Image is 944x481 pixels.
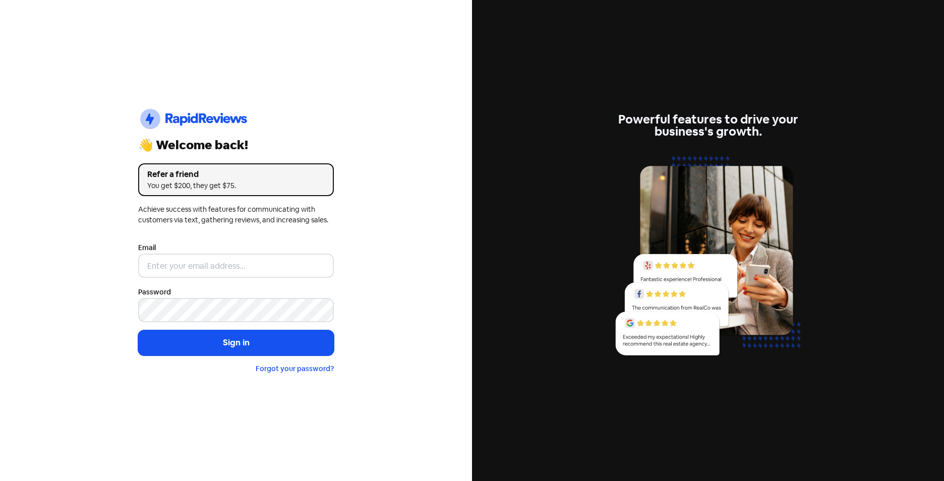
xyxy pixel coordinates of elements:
[138,243,156,253] label: Email
[147,181,325,191] div: You get $200, they get $75.
[138,287,171,297] label: Password
[138,204,334,225] div: Achieve success with features for communicating with customers via text, gathering reviews, and i...
[138,254,334,278] input: Enter your email address...
[147,168,325,181] div: Refer a friend
[256,364,334,373] a: Forgot your password?
[138,330,334,355] button: Sign in
[610,150,806,367] img: reviews
[610,113,806,138] div: Powerful features to drive your business's growth.
[138,139,334,151] div: 👋 Welcome back!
